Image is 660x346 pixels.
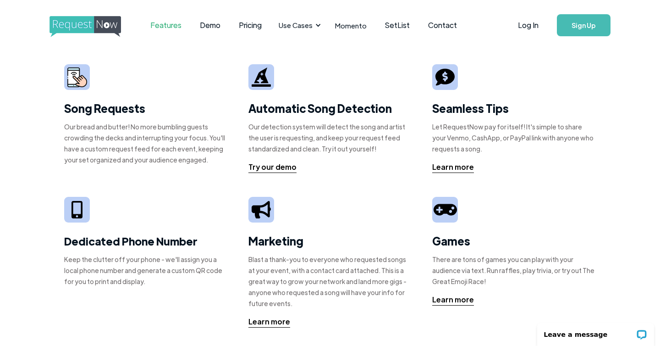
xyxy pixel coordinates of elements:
iframe: LiveChat chat widget [531,317,660,346]
div: Use Cases [273,11,324,39]
img: wizard hat [252,67,271,87]
strong: Games [432,234,470,248]
strong: Song Requests [64,101,145,115]
div: Keep the clutter off your phone - we'll assign you a local phone number and generate a custom QR ... [64,254,228,287]
img: smarphone [67,67,87,87]
a: Demo [191,11,230,39]
div: Our detection system will detect the song and artist the user is requesting, and keep your reques... [248,121,412,154]
div: Our bread and butter! No more bumbling guests crowding the decks and interrupting your focus. You... [64,121,228,165]
a: Learn more [248,316,290,328]
img: megaphone [252,201,271,218]
img: requestnow logo [49,16,138,37]
strong: Dedicated Phone Number [64,234,198,248]
div: Let RequestNow pay for itself! It's simple to share your Venmo, CashApp, or PayPal link with anyo... [432,121,596,154]
a: Pricing [230,11,271,39]
a: Momento [326,12,376,39]
strong: Marketing [248,234,303,248]
a: home [49,16,118,34]
a: Contact [419,11,466,39]
div: Try our demo [248,162,297,173]
strong: Automatic Song Detection [248,101,392,115]
a: Log In [509,9,548,41]
a: Learn more [432,162,474,173]
a: Features [141,11,191,39]
img: iphone [71,201,82,219]
a: Sign Up [557,14,610,36]
div: There are tons of games you can play with your audience via text. Run raffles, play trivia, or tr... [432,254,596,287]
img: tip sign [435,67,455,87]
strong: Seamless Tips [432,101,509,115]
a: SetList [376,11,419,39]
img: video game [434,201,456,219]
a: Learn more [432,294,474,306]
div: Blast a thank-you to everyone who requested songs at your event, with a contact card attached. Th... [248,254,412,309]
a: Try our demo [248,162,297,173]
div: Learn more [432,162,474,173]
div: Use Cases [279,20,313,30]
